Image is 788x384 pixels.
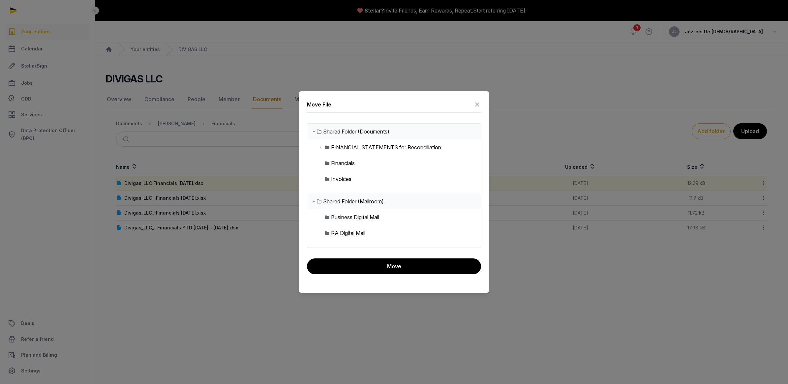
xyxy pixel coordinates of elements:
[331,213,379,221] div: Business Digital Mail
[323,197,384,205] div: Shared Folder (Mailroom)
[331,143,441,151] div: FINANCIAL STATEMENTS for Reconciliation
[755,352,788,384] iframe: Chat Widget
[307,101,331,108] div: Move File
[331,175,351,183] div: Invoices
[331,159,355,167] div: Financials
[323,128,389,135] div: Shared Folder (Documents)
[331,229,365,237] div: RA Digital Mail
[307,258,481,274] button: Move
